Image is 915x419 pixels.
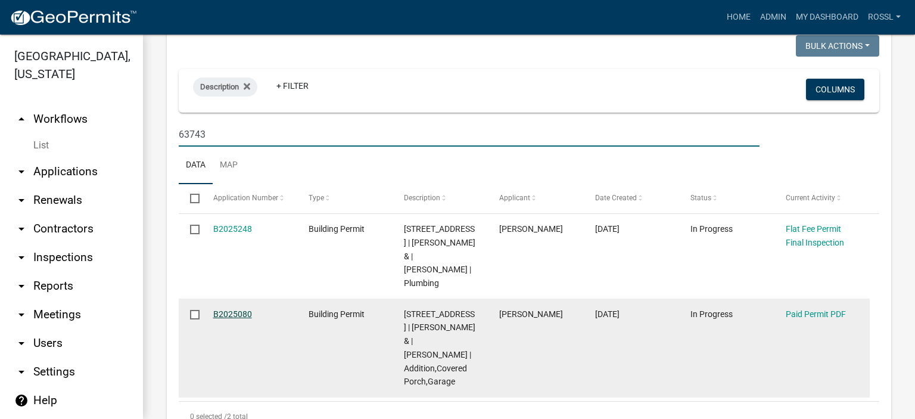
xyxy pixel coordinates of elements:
span: In Progress [690,224,733,234]
i: arrow_drop_down [14,308,29,322]
span: 04/21/2025 [595,309,620,319]
a: RossL [863,6,905,29]
datatable-header-cell: Applicant [488,184,583,213]
i: arrow_drop_down [14,279,29,293]
input: Search for applications [179,122,760,147]
datatable-header-cell: Current Activity [774,184,870,213]
span: Date Created [595,194,637,202]
a: B2025248 [213,224,252,234]
a: B2025080 [213,309,252,319]
datatable-header-cell: Description [393,184,488,213]
button: Bulk Actions [796,35,879,57]
datatable-header-cell: Application Number [201,184,297,213]
span: Ross Leonhardi [499,309,563,319]
a: + Filter [267,75,318,97]
i: arrow_drop_down [14,250,29,265]
span: Description [200,82,239,91]
a: Map [213,147,245,185]
span: Applicant [499,194,530,202]
span: Application Number [213,194,278,202]
span: Building Permit [309,309,365,319]
span: Building Permit [309,224,365,234]
i: arrow_drop_down [14,165,29,179]
i: arrow_drop_down [14,336,29,350]
i: help [14,393,29,408]
a: Paid Permit PDF [786,309,846,319]
a: Flat Fee Permit Final Inspection [786,224,844,247]
datatable-header-cell: Status [679,184,774,213]
i: arrow_drop_up [14,112,29,126]
span: 63743 190TH ST | 100210021 | KELLER,BRENT J & | PAMELA M KELLER | Addition,Covered Porch,Garage [404,309,475,387]
i: arrow_drop_down [14,222,29,236]
span: In Progress [690,309,733,319]
a: Data [179,147,213,185]
span: Type [309,194,324,202]
a: Admin [755,6,791,29]
datatable-header-cell: Select [179,184,201,213]
span: Status [690,194,711,202]
i: arrow_drop_down [14,365,29,379]
i: arrow_drop_down [14,193,29,207]
datatable-header-cell: Date Created [583,184,679,213]
datatable-header-cell: Type [297,184,393,213]
button: Columns [806,79,864,100]
span: Brent Keller [499,224,563,234]
span: Current Activity [786,194,835,202]
span: 63743 190TH ST | 100210021 | KELLER,BRENT J & | PAMELA M KELLER | Plumbing [404,224,475,288]
a: Home [722,6,755,29]
span: 07/28/2025 [595,224,620,234]
a: My Dashboard [791,6,863,29]
span: Description [404,194,440,202]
